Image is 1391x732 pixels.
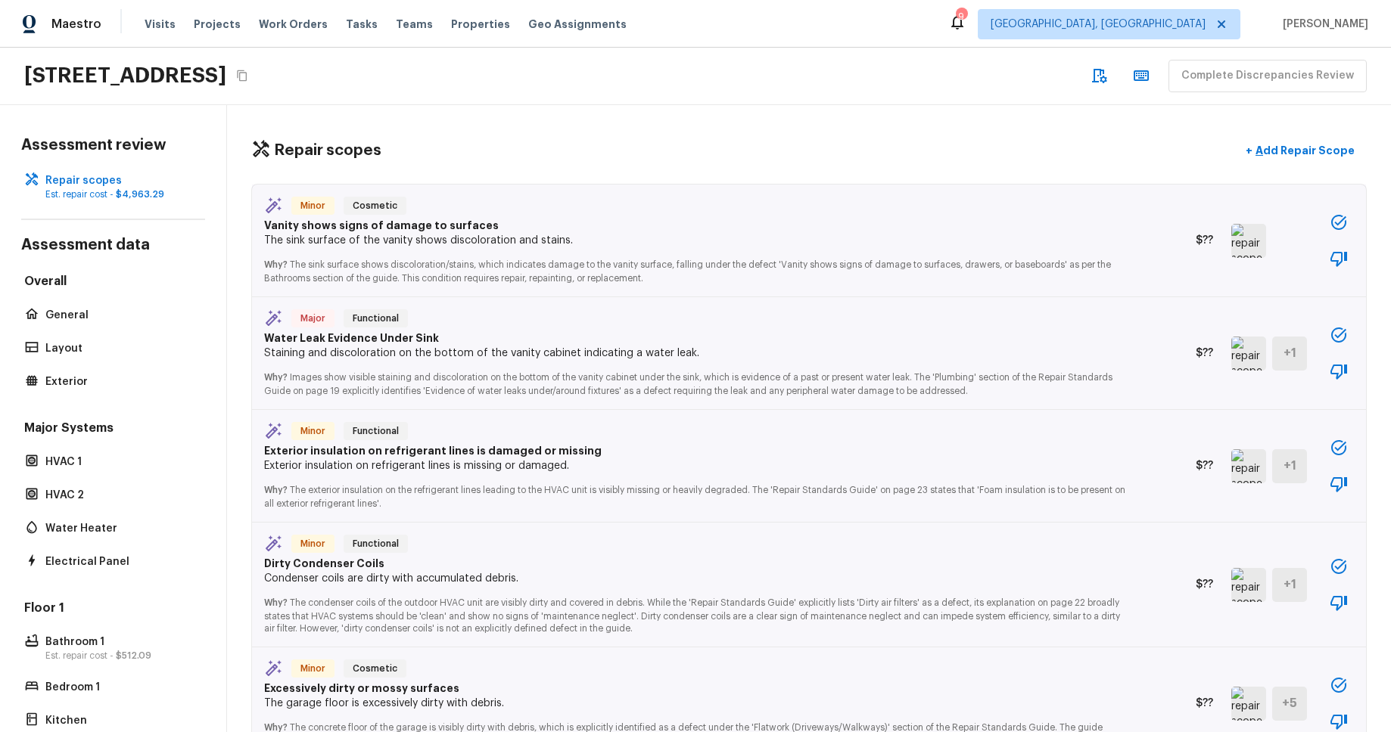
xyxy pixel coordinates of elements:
p: The sink surface of the vanity shows discoloration and stains. [264,233,1127,248]
img: repair scope asset [1231,568,1266,602]
span: Maestro [51,17,101,32]
span: Cosmetic [347,661,403,676]
span: Teams [396,17,433,32]
span: Major [294,311,331,326]
p: Exterior [45,374,196,389]
span: Geo Assignments [528,17,627,32]
span: Minor [294,536,331,551]
h5: + 1 [1284,457,1296,474]
span: Why? [264,598,288,607]
p: The sink surface shows discoloration/stains, which indicates damage to the vanity surface, fallin... [264,248,1127,284]
button: +Add Repair Scope [1234,135,1367,166]
p: Condenser coils are dirty with accumulated debris. [264,571,1127,586]
p: Water Leak Evidence Under Sink [264,330,1127,346]
span: Minor [294,198,331,213]
img: repair scope asset [1231,449,1266,483]
h4: Repair scopes [274,141,381,160]
p: The condenser coils of the outdoor HVAC unit are visibly dirty and covered in debris. While the '... [264,586,1127,634]
p: Exterior insulation on refrigerant lines is damaged or missing [264,443,1127,458]
h2: [STREET_ADDRESS] [24,62,226,89]
p: Layout [45,341,196,356]
p: Add Repair Scope [1253,143,1355,158]
h4: Assessment review [21,135,205,155]
span: Minor [294,423,331,439]
span: Why? [264,723,288,732]
p: Images show visible staining and discoloration on the bottom of the vanity cabinet under the sink... [264,361,1127,397]
img: repair scope asset [1231,687,1266,721]
p: $?? [1145,577,1213,592]
p: $?? [1145,233,1213,248]
p: Bathroom 1 [45,634,196,650]
p: Est. repair cost - [45,650,196,662]
p: Vanity shows signs of damage to surfaces [264,218,1127,233]
span: Visits [145,17,176,32]
p: HVAC 1 [45,454,196,470]
span: $512.09 [116,651,151,660]
p: The garage floor is excessively dirty with debris. [264,696,1127,711]
span: [GEOGRAPHIC_DATA], [GEOGRAPHIC_DATA] [991,17,1206,32]
p: General [45,308,196,323]
img: repair scope asset [1231,224,1266,258]
p: HVAC 2 [45,488,196,503]
span: Properties [451,17,510,32]
p: Dirty Condenser Coils [264,556,1127,571]
p: Electrical Panel [45,554,196,569]
div: 9 [956,9,966,24]
h5: + 5 [1282,695,1297,712]
h5: Major Systems [21,420,205,439]
span: Projects [194,17,241,32]
img: repair scope asset [1231,337,1266,371]
span: Cosmetic [347,198,403,213]
p: Est. repair cost - [45,188,196,200]
span: $4,963.29 [116,190,164,199]
span: Why? [264,485,288,495]
span: Functional [347,311,405,326]
p: $?? [1145,458,1213,473]
p: The exterior insulation on the refrigerant lines leading to the HVAC unit is visibly missing or h... [264,473,1127,510]
span: [PERSON_NAME] [1277,17,1368,32]
p: $?? [1145,346,1213,361]
p: $?? [1145,696,1213,711]
span: Work Orders [259,17,328,32]
span: Functional [347,423,405,439]
button: Copy Address [232,66,252,85]
span: Why? [264,373,288,382]
span: Functional [347,536,405,551]
p: Kitchen [45,713,196,728]
span: Why? [264,260,288,269]
h5: Overall [21,273,205,293]
p: Excessively dirty or mossy surfaces [264,681,1127,696]
p: Repair scopes [45,173,196,188]
span: Minor [294,661,331,676]
h5: + 1 [1284,576,1296,593]
p: Bedroom 1 [45,680,196,695]
span: Tasks [346,19,378,29]
p: Exterior insulation on refrigerant lines is missing or damaged. [264,458,1127,473]
p: Water Heater [45,521,196,536]
p: Staining and discoloration on the bottom of the vanity cabinet indicating a water leak. [264,346,1127,361]
h5: Floor 1 [21,600,205,619]
h5: + 1 [1284,345,1296,361]
h4: Assessment data [21,235,205,258]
